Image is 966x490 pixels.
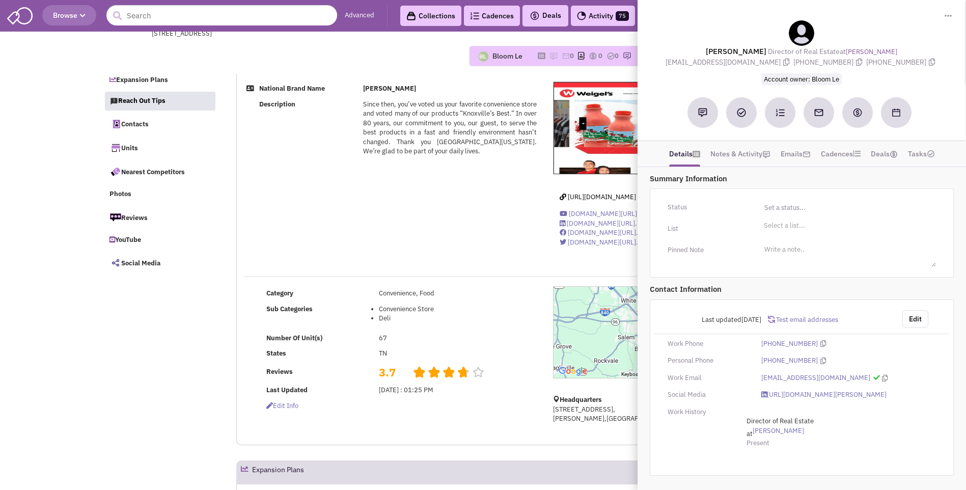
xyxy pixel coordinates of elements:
[376,286,540,302] td: Convenience, Food
[661,356,755,366] div: Personal Phone
[7,5,33,24] img: SmartAdmin
[589,52,597,60] img: icon-dealamount.png
[560,219,639,228] a: [DOMAIN_NAME][URL]..
[661,373,755,383] div: Work Email
[562,52,570,60] img: icon-email-active-16.png
[761,339,818,349] a: [PHONE_NUMBER]
[104,137,215,158] a: Units
[363,84,416,93] b: [PERSON_NAME]
[615,51,619,60] span: 0
[803,150,811,158] img: icon-email-active-16.png
[577,11,586,20] img: Activity.png
[259,84,325,93] b: National Brand Name
[737,108,746,117] img: Add a Task
[379,314,537,323] li: Deli
[698,108,707,117] img: Add a note
[530,10,540,22] img: icon-deals.svg
[741,315,761,324] span: [DATE]
[871,146,898,161] a: Deals
[252,461,304,483] h2: Expansion Plans
[560,395,602,404] b: Headquarters
[554,82,797,174] img: Weigel's
[747,417,921,438] span: at
[598,51,602,60] span: 0
[104,207,215,228] a: Reviews
[104,113,215,134] a: Contacts
[266,305,313,313] b: Sub Categories
[650,173,954,184] p: Summary Information
[775,315,838,324] span: Test email addresses
[42,5,96,25] button: Browse
[706,46,766,56] lable: [PERSON_NAME]
[549,52,558,60] img: icon-note.png
[152,29,418,39] div: [STREET_ADDRESS]
[527,9,564,22] button: Deals
[616,11,629,21] span: 75
[53,11,86,20] span: Browse
[400,6,461,26] a: Collections
[927,150,935,158] img: TaskCount.png
[104,71,215,90] a: Expansion Plans
[661,199,755,215] div: Status
[266,367,293,376] b: Reviews
[789,20,814,46] img: teammate.png
[768,47,840,56] span: Director of Real Estate
[553,405,797,424] p: [STREET_ADDRESS], [PERSON_NAME],[GEOGRAPHIC_DATA],37766,[GEOGRAPHIC_DATA]
[761,373,870,383] a: [EMAIL_ADDRESS][DOMAIN_NAME]
[568,238,640,247] span: [DOMAIN_NAME][URL]..
[568,193,636,201] span: [URL][DOMAIN_NAME]
[105,92,216,111] a: Reach Out Tips
[669,146,700,161] a: Details
[814,107,824,118] img: Send an email
[821,146,861,161] a: Cadences
[852,107,863,118] img: Create a deal
[259,100,295,108] b: Description
[650,284,954,294] p: Contact Information
[266,349,286,358] b: States
[761,199,936,215] input: Set a status...
[266,334,322,342] b: Number Of Unit(s)
[571,6,635,26] a: Activity75
[661,221,755,237] div: List
[908,146,935,161] a: Tasks
[530,11,561,20] span: Deals
[793,58,866,67] span: [PHONE_NUMBER]
[747,417,909,426] span: Director of Real Estate
[406,11,416,21] img: icon-collection-lavender-black.svg
[376,346,540,362] td: TN
[753,426,916,436] a: [PERSON_NAME]
[266,401,298,410] span: Edit info
[376,331,540,346] td: 67
[104,231,215,250] a: YouTube
[902,310,928,328] button: Edit
[710,146,770,161] a: Notes & Activity
[768,47,897,56] span: at
[560,238,640,247] a: [DOMAIN_NAME][URL]..
[666,58,793,67] span: [EMAIL_ADDRESS][DOMAIN_NAME]
[661,407,755,417] div: Work History
[556,365,590,378] img: Google
[781,146,811,161] a: Emails
[470,12,479,19] img: Cadences_logo.png
[556,365,590,378] a: Open this area in Google Maps (opens a new window)
[376,383,540,398] td: [DATE] : 01:25 PM
[560,193,636,201] a: [URL][DOMAIN_NAME]
[560,228,640,237] a: [DOMAIN_NAME][URL]..
[661,242,755,258] div: Pinned Note
[379,305,537,314] li: Convenience Store
[892,108,900,117] img: Schedule a Meeting
[464,6,520,26] a: Cadences
[747,439,769,447] span: Present
[761,390,887,400] a: [URL][DOMAIN_NAME][PERSON_NAME]
[492,51,522,61] div: Bloom Le
[846,47,897,57] a: [PERSON_NAME]
[104,185,215,204] a: Photos
[104,252,215,274] a: Social Media
[761,73,842,85] span: Account owner: Bloom Le
[621,371,665,378] button: Keyboard shortcuts
[776,108,785,117] img: Subscribe to a cadence
[379,365,405,370] h2: 3.7
[761,221,805,228] li: Select a list...
[106,5,337,25] input: Search
[866,58,937,67] span: [PHONE_NUMBER]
